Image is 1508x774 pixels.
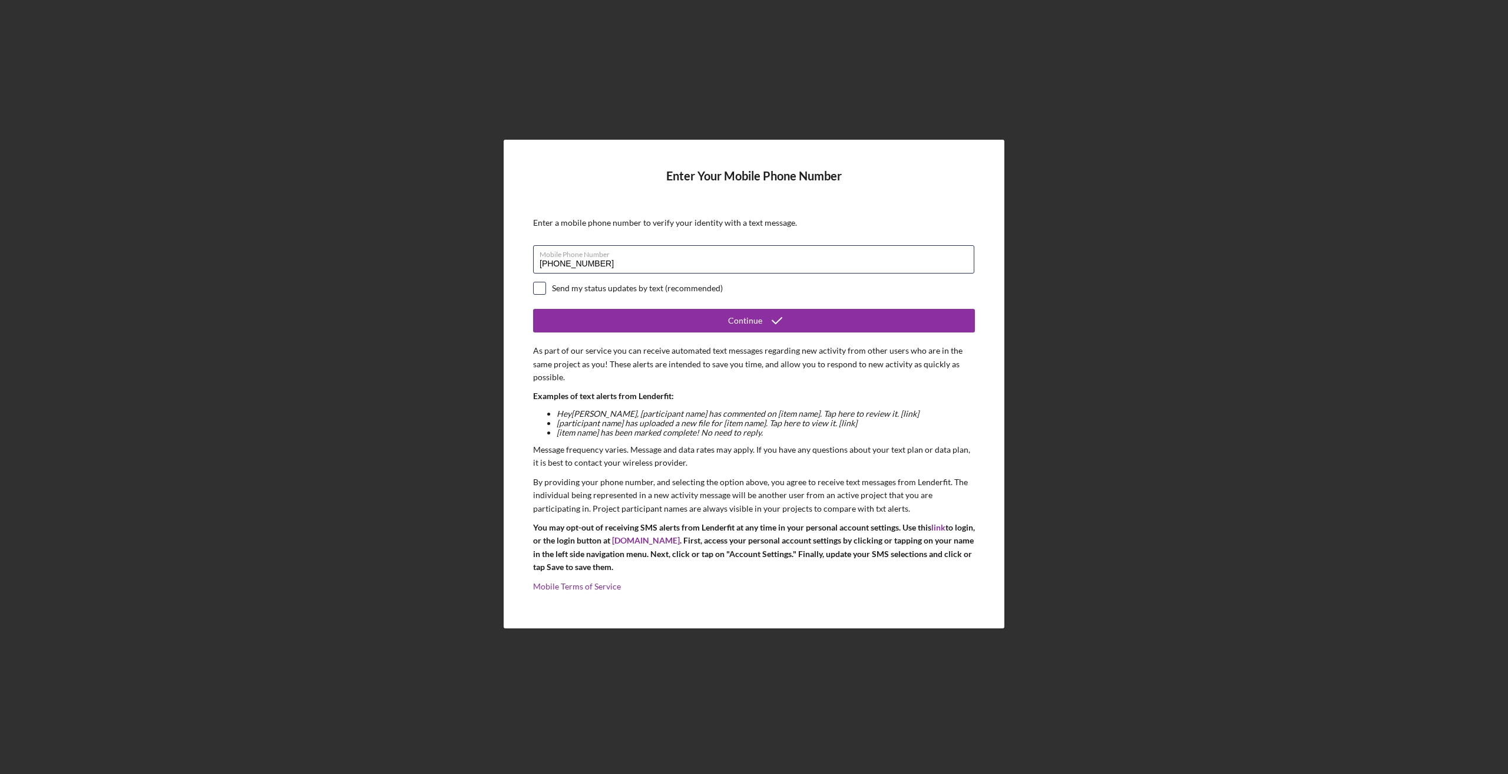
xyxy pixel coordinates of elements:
[533,476,975,515] p: By providing your phone number, and selecting the option above, you agree to receive text message...
[533,443,975,470] p: Message frequency varies. Message and data rates may apply. If you have any questions about your ...
[533,344,975,384] p: As part of our service you can receive automated text messages regarding new activity from other ...
[612,535,680,545] a: [DOMAIN_NAME]
[533,309,975,332] button: Continue
[533,581,621,591] a: Mobile Terms of Service
[533,169,975,200] h4: Enter Your Mobile Phone Number
[533,218,975,228] div: Enter a mobile phone number to verify your identity with a text message.
[533,390,975,403] p: Examples of text alerts from Lenderfit:
[557,419,975,428] li: [participant name] has uploaded a new file for [item name]. Tap here to view it. [link]
[728,309,762,332] div: Continue
[533,521,975,574] p: You may opt-out of receiving SMS alerts from Lenderfit at any time in your personal account setti...
[540,246,974,259] label: Mobile Phone Number
[552,284,723,293] div: Send my status updates by text (recommended)
[557,428,975,437] li: [item name] has been marked complete! No need to reply.
[557,409,975,419] li: Hey [PERSON_NAME] , [participant name] has commented on [item name]. Tap here to review it. [link]
[931,522,945,532] a: link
